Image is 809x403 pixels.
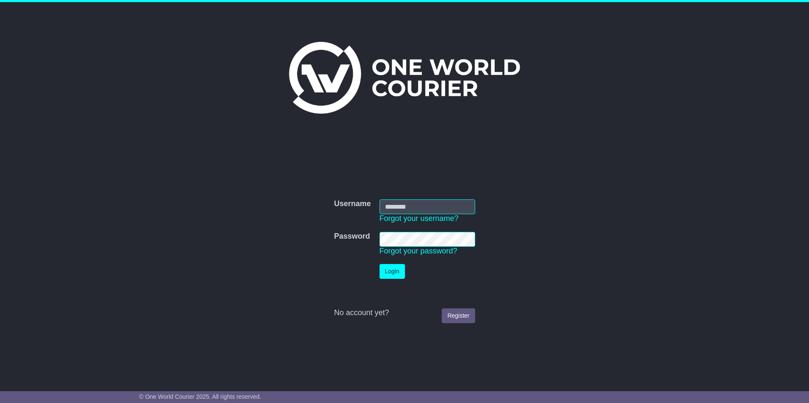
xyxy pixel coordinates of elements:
a: Forgot your password? [380,247,457,255]
label: Username [334,199,371,209]
img: One World [289,42,520,114]
div: No account yet? [334,308,475,318]
button: Login [380,264,405,279]
a: Register [442,308,475,323]
a: Forgot your username? [380,214,459,223]
span: © One World Courier 2025. All rights reserved. [139,393,261,400]
label: Password [334,232,370,241]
